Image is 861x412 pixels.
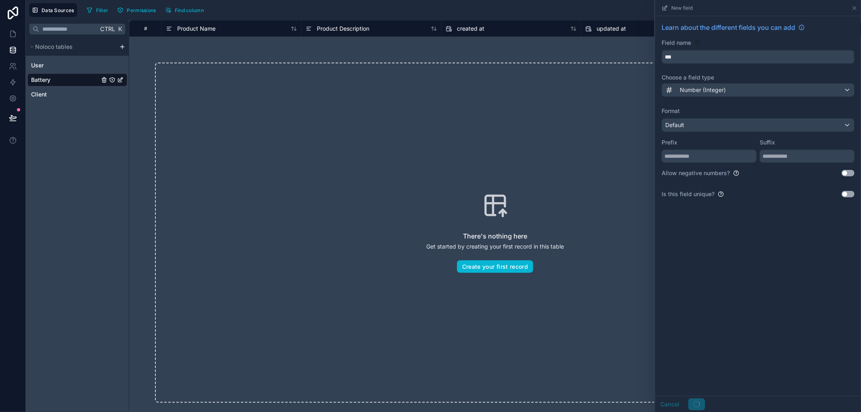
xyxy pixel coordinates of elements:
[671,5,693,11] span: New field
[662,169,730,177] label: Allow negative numbers?
[317,25,369,33] span: Product Description
[84,4,111,16] button: Filter
[99,24,116,34] span: Ctrl
[26,38,129,105] div: scrollable content
[662,73,855,82] label: Choose a field type
[457,25,484,33] span: created at
[662,83,855,97] button: Number (Integer)
[662,118,855,132] button: Default
[27,88,127,101] div: Client
[760,138,855,146] label: Suffix
[114,4,159,16] button: Permissions
[27,73,127,86] div: Battery
[680,86,726,94] span: Number (Integer)
[426,243,564,251] p: Get started by creating your first record in this table
[662,138,756,146] label: Prefix
[457,260,533,273] button: Create your first record
[29,3,77,17] button: Data Sources
[27,41,116,52] button: Noloco tables
[463,231,527,241] h2: There's nothing here
[662,23,805,32] a: Learn about the different fields you can add
[35,43,73,51] span: Noloco tables
[114,4,162,16] a: Permissions
[162,4,207,16] button: Find column
[662,190,714,198] label: Is this field unique?
[96,7,109,13] span: Filter
[177,25,216,33] span: Product Name
[662,107,855,115] label: Format
[665,121,684,128] span: Default
[127,7,156,13] span: Permissions
[136,25,155,31] div: #
[42,7,74,13] span: Data Sources
[27,59,127,72] div: User
[31,90,47,98] span: Client
[31,61,44,69] span: User
[662,39,691,47] label: Field name
[31,76,50,84] span: Battery
[662,23,795,32] span: Learn about the different fields you can add
[175,7,204,13] span: Find column
[117,26,123,32] span: K
[597,25,626,33] span: updated at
